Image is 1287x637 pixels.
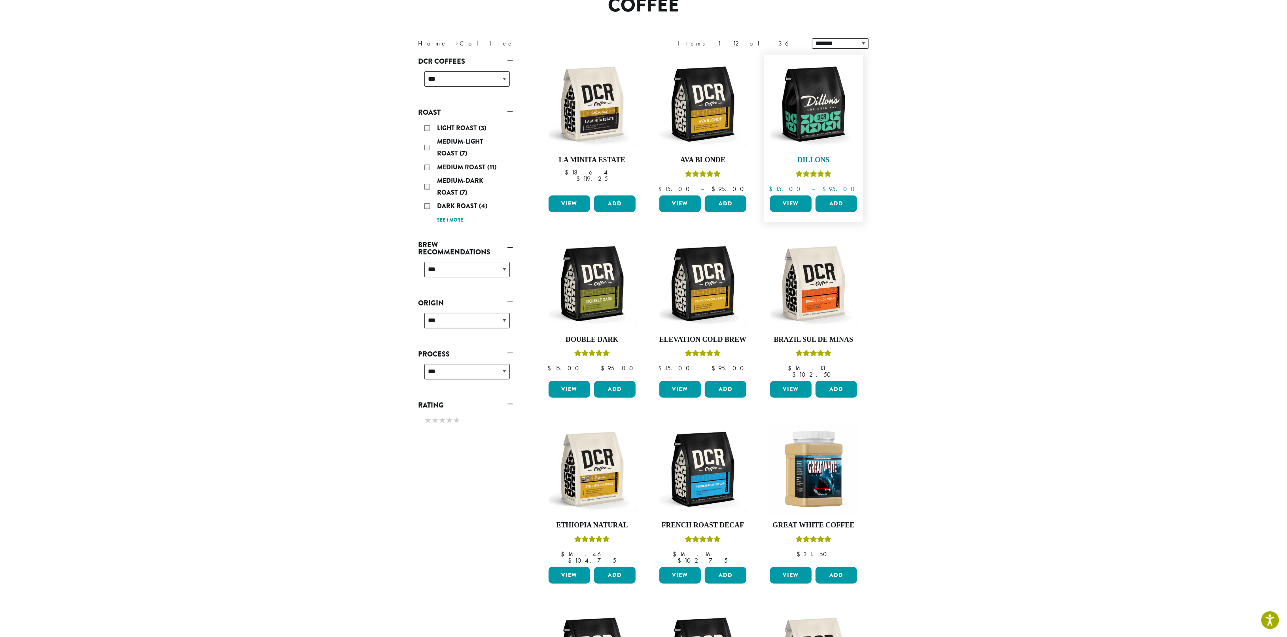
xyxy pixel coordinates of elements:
span: (3) [479,123,486,133]
div: Rated 5.00 out of 5 [685,535,721,546]
a: Brew Recommendations [418,238,513,259]
h4: Ava Blonde [657,156,748,165]
div: Rated 5.00 out of 5 [796,535,831,546]
span: ★ [446,415,453,426]
button: Add [705,567,746,584]
a: Ethiopia NaturalRated 5.00 out of 5 [547,424,638,564]
span: › [456,36,458,48]
a: View [770,381,812,398]
img: DCR-12oz-Ava-Blonde-Stock-scaled.png [657,59,748,150]
div: Rated 5.00 out of 5 [796,349,831,360]
img: DCR-12oz-Brazil-Sul-De-Minas-Stock-scaled.png [768,238,859,329]
a: View [659,381,701,398]
button: Add [594,567,636,584]
a: View [659,195,701,212]
span: $ [678,556,684,565]
bdi: 95.00 [712,364,748,372]
span: ★ [424,415,432,426]
a: View [549,381,590,398]
img: DCR-12oz-La-Minita-Estate-Stock-scaled.png [547,59,638,150]
a: Roast [418,106,513,119]
img: DCR-12oz-Double-Dark-Stock-scaled.png [547,238,638,329]
bdi: 31.50 [797,550,831,558]
a: Ava BlondeRated 5.00 out of 5 [657,59,748,192]
span: $ [547,364,554,372]
span: $ [712,364,718,372]
img: DCR-12oz-FTO-Ethiopia-Natural-Stock-scaled.png [547,424,638,515]
a: View [770,195,812,212]
div: Process [418,361,513,389]
button: Add [705,195,746,212]
a: Origin [418,296,513,310]
span: Dark Roast [437,201,479,210]
button: Add [594,381,636,398]
bdi: 16.16 [673,550,722,558]
span: ★ [439,415,446,426]
span: $ [568,556,575,565]
div: Rated 5.00 out of 5 [685,349,721,360]
span: (7) [460,149,467,158]
a: View [549,567,590,584]
bdi: 95.00 [822,185,858,193]
span: – [616,168,619,176]
a: DCR Coffees [418,55,513,68]
bdi: 15.00 [658,364,693,372]
span: (7) [460,188,467,197]
span: – [729,550,732,558]
a: Home [418,39,447,47]
h4: Dillons [768,156,859,165]
div: Rated 5.00 out of 5 [685,169,721,181]
bdi: 15.00 [547,364,583,372]
bdi: 102.75 [678,556,728,565]
span: $ [792,370,799,379]
div: Roast [418,119,513,229]
span: $ [788,364,795,372]
div: Rating [418,412,513,430]
a: La Minita Estate [547,59,638,192]
bdi: 95.00 [601,364,637,372]
bdi: 102.50 [792,370,835,379]
span: ★ [432,415,439,426]
a: Process [418,347,513,361]
h4: Great White Coffee [768,521,859,530]
span: $ [658,364,665,372]
img: Great_White_Ground_Espresso_2.png [768,424,859,515]
span: $ [673,550,679,558]
button: Add [705,381,746,398]
span: Medium-Light Roast [437,137,483,158]
div: Rated 5.00 out of 5 [574,535,610,546]
button: Add [816,381,857,398]
span: – [590,364,593,372]
bdi: 95.00 [712,185,748,193]
span: – [701,364,704,372]
span: – [812,185,815,193]
a: Double DarkRated 4.50 out of 5 [547,238,638,378]
span: (11) [487,163,497,172]
img: DCR-12oz-Dillons-Stock-scaled.png [768,59,859,150]
bdi: 119.25 [576,174,608,183]
span: (4) [479,201,488,210]
nav: Breadcrumb [418,39,632,48]
a: See 1 more [437,216,463,224]
span: $ [565,168,572,176]
span: – [701,185,704,193]
img: DCR-12oz-Elevation-Cold-Brew-Stock-scaled.png [657,238,748,329]
span: ★ [453,415,460,426]
div: Rated 4.50 out of 5 [574,349,610,360]
span: Light Roast [437,123,479,133]
span: $ [712,185,718,193]
span: $ [769,185,776,193]
a: View [770,567,812,584]
bdi: 104.75 [568,556,616,565]
span: $ [658,185,665,193]
bdi: 15.00 [658,185,693,193]
h4: La Minita Estate [547,156,638,165]
h4: Elevation Cold Brew [657,336,748,344]
span: Medium Roast [437,163,487,172]
div: Items 1-12 of 36 [678,39,800,48]
h4: French Roast Decaf [657,521,748,530]
button: Add [816,195,857,212]
span: $ [797,550,803,558]
button: Add [594,195,636,212]
h4: Brazil Sul De Minas [768,336,859,344]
